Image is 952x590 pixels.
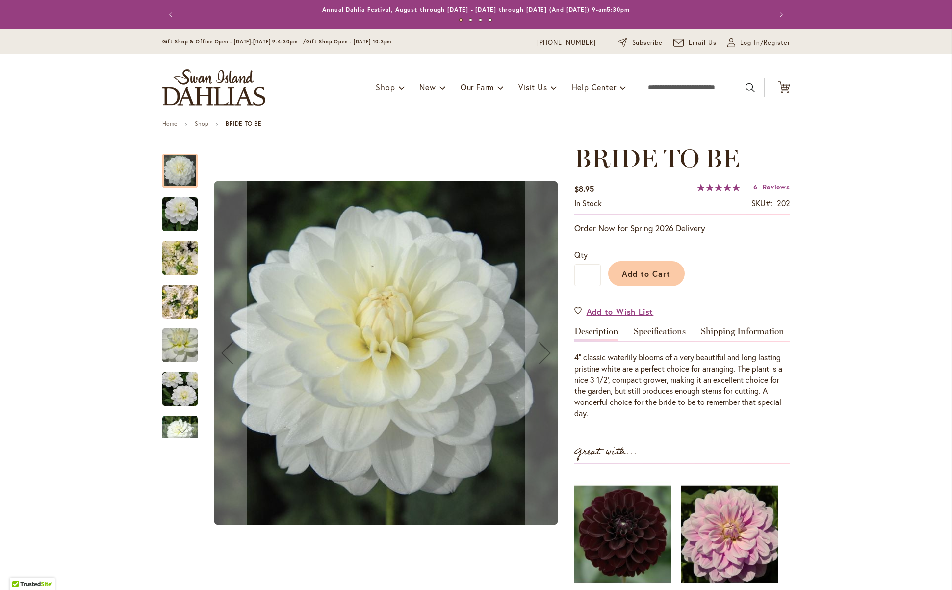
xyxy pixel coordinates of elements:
a: Annual Dahlia Festival, August through [DATE] - [DATE] through [DATE] (And [DATE]) 9-am5:30pm [322,6,630,13]
button: Next [771,5,790,25]
div: BRIDE TO BE [162,144,207,188]
a: store logo [162,69,265,106]
img: BRIDE TO BE [162,278,198,325]
span: Visit Us [518,82,547,92]
span: 6 [753,182,758,191]
button: 3 of 4 [479,18,482,22]
strong: BRIDE TO BE [226,120,262,127]
a: Add to Wish List [574,306,654,317]
a: [PHONE_NUMBER] [537,38,596,48]
div: Detailed Product Info [574,327,790,419]
div: BRIDE TO BE [162,188,207,231]
span: Qty [574,249,588,260]
a: Shipping Information [701,327,784,341]
button: 2 of 4 [469,18,472,22]
span: Help Center [572,82,617,92]
div: BRIDE TO BE [162,406,198,450]
span: Subscribe [632,38,663,48]
button: Add to Cart [608,261,685,286]
span: Shop [376,82,395,92]
img: BRIDE TO BE [214,181,558,525]
img: BRIDE TO BE [145,366,215,413]
div: Product Images [207,144,610,563]
a: Log In/Register [727,38,790,48]
p: Order Now for Spring 2026 Delivery [574,222,790,234]
span: Our Farm [461,82,494,92]
span: Add to Wish List [587,306,654,317]
button: Previous [162,5,182,25]
button: 4 of 4 [489,18,492,22]
a: Specifications [634,327,686,341]
a: Shop [195,120,208,127]
div: 100% [697,184,740,191]
button: Next [525,144,565,563]
button: 1 of 4 [459,18,463,22]
div: BRIDE TO BE [162,362,207,406]
a: Subscribe [618,38,663,48]
div: 202 [777,198,790,209]
span: Reviews [763,182,790,191]
div: BRIDE TO BE [162,275,207,319]
div: BRIDE TO BE [162,231,207,275]
a: 6 Reviews [753,182,790,191]
div: BRIDE TO BE [207,144,565,563]
div: 4" classic waterlily blooms of a very beautiful and long lasting pristine white are a perfect cho... [574,352,790,419]
img: BRIDE TO BE [145,191,215,238]
span: $8.95 [574,184,594,194]
span: BRIDE TO BE [574,143,740,174]
a: Description [574,327,618,341]
span: Email Us [689,38,717,48]
strong: Great with... [574,444,637,460]
div: Next [162,424,198,438]
span: Gift Shop & Office Open - [DATE]-[DATE] 9-4:30pm / [162,38,307,45]
span: New [419,82,436,92]
img: BRIDE TO BE [145,312,215,379]
div: BRIDE TO BEBRIDE TO BEBRIDE TO BE [207,144,565,563]
button: Previous [207,144,247,563]
span: In stock [574,198,602,208]
span: Log In/Register [740,38,790,48]
img: BRIDE TO BE [145,232,215,285]
div: Availability [574,198,602,209]
span: Add to Cart [622,268,670,279]
span: Gift Shop Open - [DATE] 10-3pm [306,38,391,45]
strong: SKU [751,198,772,208]
div: BRIDE TO BE [162,319,207,362]
a: Email Us [673,38,717,48]
a: Home [162,120,178,127]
